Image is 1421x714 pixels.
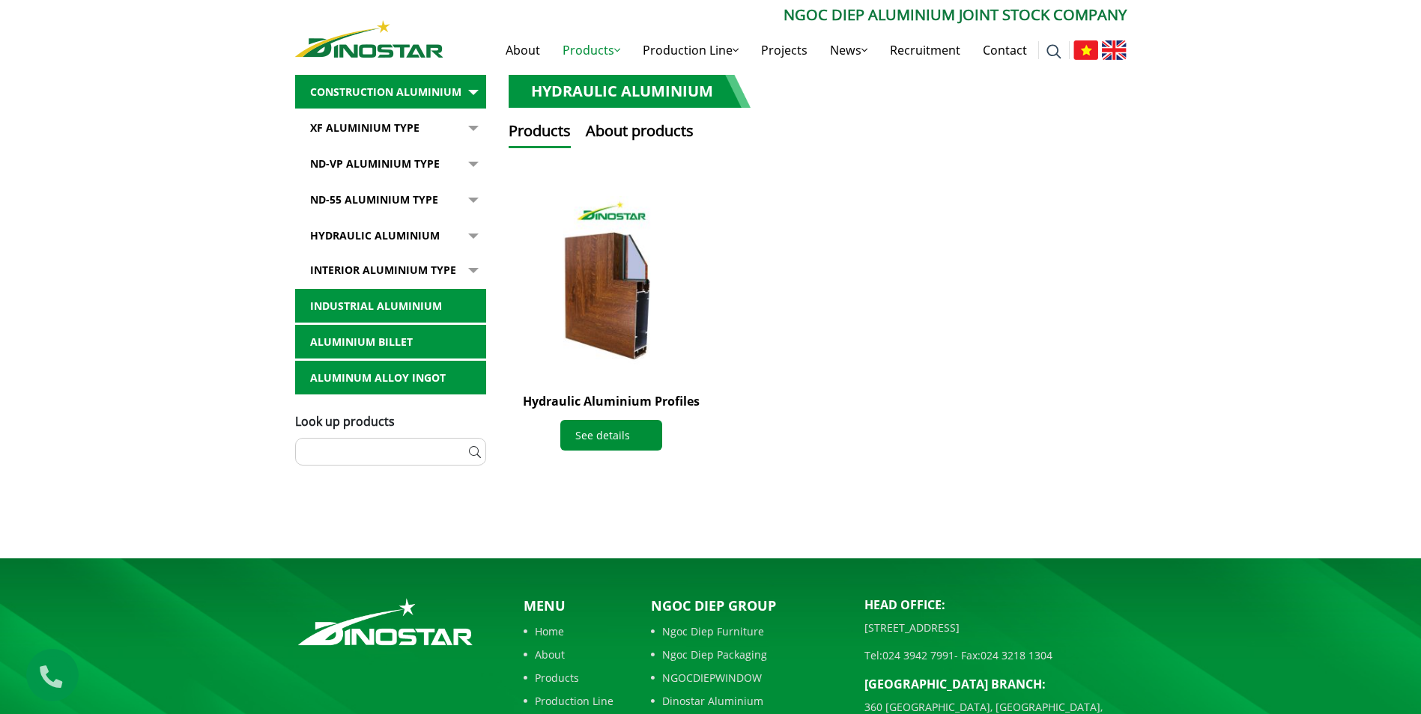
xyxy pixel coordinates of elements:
img: English [1102,40,1127,60]
img: logo_footer [295,596,476,648]
button: About products [586,120,694,148]
a: Hydraulic Aluminium [295,219,486,253]
p: Head Office: [864,596,1127,614]
a: Industrial aluminium [295,289,486,323]
p: Menu [524,596,613,616]
img: Nhôm Dinostar [295,20,443,58]
a: Projects [750,26,819,74]
a: Recruitment [879,26,972,74]
a: Production Line [631,26,750,74]
p: Ngoc Diep Group [651,596,842,616]
img: Hydraulic Aluminium Profiles [520,196,703,379]
p: Tel: - Fax: [864,647,1127,663]
p: [STREET_ADDRESS] [864,620,1127,635]
a: Production Line [524,693,613,709]
a: Aluminium billet [295,325,486,359]
p: Ngoc Diep Aluminium Joint Stock Company [443,4,1127,26]
span: Look up products [295,413,395,430]
p: [GEOGRAPHIC_DATA] BRANCH: [864,675,1127,693]
a: 024 3942 7991 [882,648,954,662]
a: Contact [972,26,1038,74]
a: Hydraulic Aluminium Profiles [523,393,700,409]
a: Home [524,623,613,639]
a: About [524,647,613,662]
a: ND-VP Aluminium type [295,147,486,181]
a: About [494,26,551,74]
a: NGOCDIEPWINDOW [651,670,842,686]
a: Interior Aluminium Type [295,253,486,287]
a: ND-55 Aluminium type [295,183,486,217]
img: search [1046,44,1061,59]
a: Construction Aluminium [295,75,486,109]
img: Tiếng Việt [1073,40,1098,60]
a: Ngoc Diep Packaging [651,647,842,662]
button: Products [509,120,571,148]
a: News [819,26,879,74]
h1: Hydraulic Aluminium [509,75,751,108]
a: See details [560,420,662,451]
a: Ngoc Diep Furniture [651,623,842,639]
a: Products [524,670,613,686]
a: Aluminum alloy ingot [295,361,486,395]
a: Dinostar Aluminium [651,693,842,709]
a: Products [551,26,631,74]
a: 024 3218 1304 [981,648,1052,662]
a: XF Aluminium type [295,111,486,145]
